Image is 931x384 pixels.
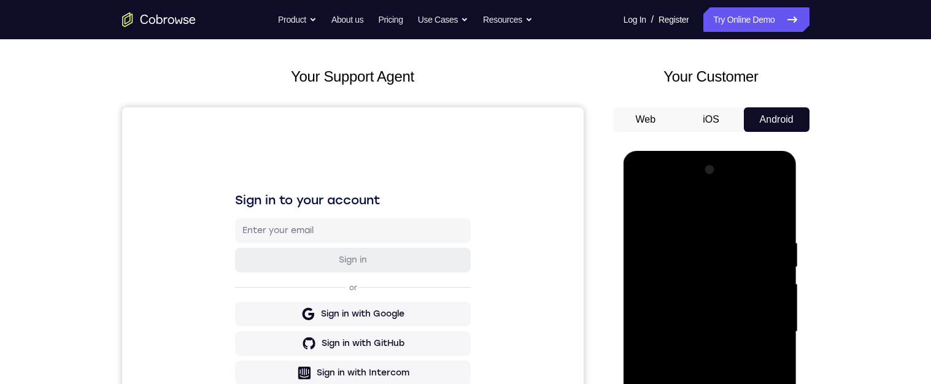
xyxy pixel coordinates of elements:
[113,317,349,327] p: Don't have an account?
[113,253,349,278] button: Sign in with Intercom
[678,107,744,132] button: iOS
[613,107,679,132] button: Web
[195,259,287,272] div: Sign in with Intercom
[378,7,403,32] a: Pricing
[199,230,282,242] div: Sign in with GitHub
[113,224,349,248] button: Sign in with GitHub
[624,7,646,32] a: Log In
[225,175,238,185] p: or
[483,7,533,32] button: Resources
[113,194,349,219] button: Sign in with Google
[744,107,809,132] button: Android
[122,12,196,27] a: Go to the home page
[207,318,295,326] a: Create a new account
[418,7,468,32] button: Use Cases
[651,12,654,27] span: /
[659,7,689,32] a: Register
[278,7,317,32] button: Product
[331,7,363,32] a: About us
[113,283,349,307] button: Sign in with Zendesk
[122,66,584,88] h2: Your Support Agent
[613,66,809,88] h2: Your Customer
[703,7,809,32] a: Try Online Demo
[199,201,282,213] div: Sign in with Google
[196,289,286,301] div: Sign in with Zendesk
